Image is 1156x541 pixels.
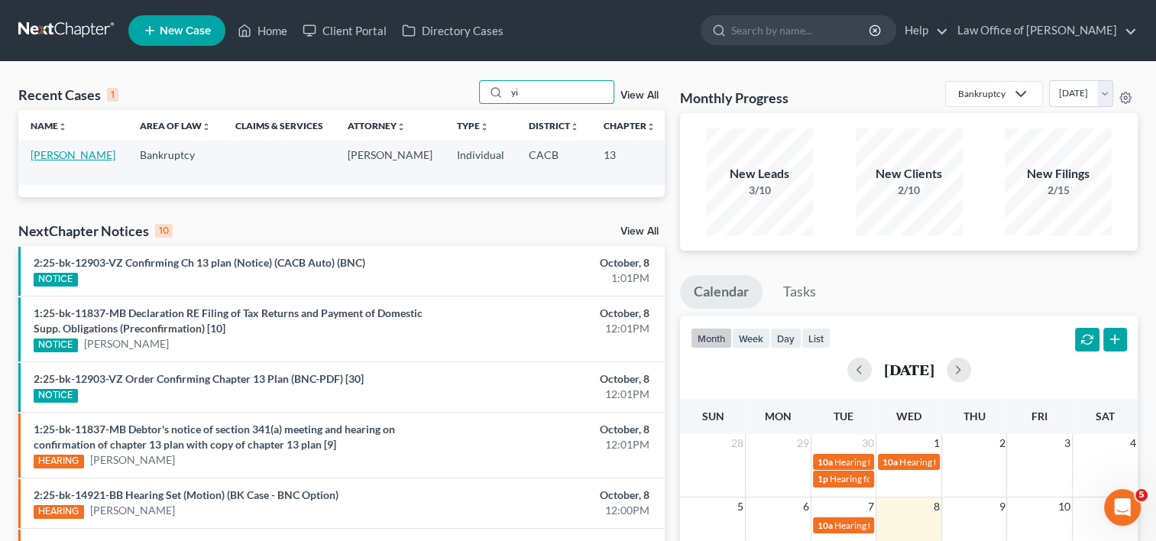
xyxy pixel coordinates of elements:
div: 12:01PM [455,387,649,402]
i: unfold_more [480,122,489,131]
a: 2:25-bk-12903-VZ Order Confirming Chapter 13 Plan (BNC-PDF) [30] [34,372,364,385]
span: 28 [730,434,745,452]
span: 5 [736,497,745,516]
a: Client Portal [295,17,394,44]
a: Directory Cases [394,17,511,44]
a: [PERSON_NAME] [90,503,175,518]
div: 2/10 [856,183,963,198]
td: [PERSON_NAME] [335,141,445,184]
div: October, 8 [455,488,649,503]
th: Claims & Services [223,110,335,141]
span: 8 [932,497,941,516]
div: HEARING [34,455,84,468]
button: day [770,328,801,348]
h2: [DATE] [884,361,934,377]
span: 3 [1063,434,1072,452]
a: Home [230,17,295,44]
div: New Leads [706,165,813,183]
span: Sat [1096,410,1115,423]
div: NextChapter Notices [18,222,173,240]
span: Fri [1031,410,1048,423]
a: Law Office of [PERSON_NAME] [950,17,1137,44]
td: Bankruptcy [128,141,223,184]
i: unfold_more [570,122,579,131]
div: NOTICE [34,273,78,287]
span: 30 [860,434,876,452]
iframe: Intercom live chat [1104,489,1141,526]
div: NOTICE [34,339,78,352]
span: New Case [160,25,211,37]
a: Area of Lawunfold_more [140,120,211,131]
span: Tue [834,410,853,423]
input: Search by name... [507,81,614,103]
span: 10 [1057,497,1072,516]
span: Hearing for [PERSON_NAME] and [PERSON_NAME] [834,520,1044,531]
a: 2:25-bk-12903-VZ Confirming Ch 13 plan (Notice) (CACB Auto) (BNC) [34,256,365,269]
a: [PERSON_NAME] [84,336,169,351]
div: Bankruptcy [958,87,1005,100]
a: Districtunfold_more [529,120,579,131]
div: 3/10 [706,183,813,198]
span: Hearing for [PERSON_NAME] [830,473,949,484]
a: Chapterunfold_more [604,120,656,131]
span: 9 [997,497,1006,516]
a: [PERSON_NAME] [31,148,115,161]
span: 10a [882,456,898,468]
span: 5 [1135,489,1148,501]
div: Recent Cases [18,86,118,104]
a: Typeunfold_more [457,120,489,131]
a: 1:25-bk-11837-MB Debtor's notice of section 341(a) meeting and hearing on confirmation of chapter... [34,423,395,451]
span: 7 [866,497,876,516]
div: 12:01PM [455,437,649,452]
a: Nameunfold_more [31,120,67,131]
i: unfold_more [646,122,656,131]
span: 10a [818,520,833,531]
i: unfold_more [202,122,211,131]
div: 12:01PM [455,321,649,336]
span: 29 [795,434,811,452]
div: NOTICE [34,389,78,403]
i: unfold_more [58,122,67,131]
div: 10 [155,224,173,238]
td: 13 [591,141,668,184]
a: Attorneyunfold_more [348,120,406,131]
td: Individual [445,141,516,184]
a: Help [897,17,948,44]
span: 4 [1128,434,1138,452]
span: Hearing for [PERSON_NAME] [PERSON_NAME] [834,456,1027,468]
a: 1:25-bk-11837-MB Declaration RE Filing of Tax Returns and Payment of Domestic Supp. Obligations (... [34,306,423,335]
span: Sun [702,410,724,423]
span: Wed [896,410,921,423]
div: 1:01PM [455,270,649,286]
a: Tasks [769,275,830,309]
span: Hearing for [PERSON_NAME] [899,456,1018,468]
a: [PERSON_NAME] [90,452,175,468]
div: October, 8 [455,306,649,321]
a: Calendar [680,275,763,309]
span: 10a [818,456,833,468]
span: 1 [932,434,941,452]
span: Mon [765,410,792,423]
input: Search by name... [731,16,871,44]
div: October, 8 [455,371,649,387]
a: View All [620,90,659,101]
span: 6 [801,497,811,516]
span: 1p [818,473,828,484]
button: list [801,328,831,348]
td: CACB [516,141,591,184]
span: 2 [997,434,1006,452]
div: 2/15 [1005,183,1112,198]
button: month [691,328,732,348]
h3: Monthly Progress [680,89,788,107]
div: 12:00PM [455,503,649,518]
a: View All [620,226,659,237]
div: New Filings [1005,165,1112,183]
a: 2:25-bk-14921-BB Hearing Set (Motion) (BK Case - BNC Option) [34,488,338,501]
div: HEARING [34,505,84,519]
div: New Clients [856,165,963,183]
div: October, 8 [455,422,649,437]
span: Thu [963,410,986,423]
div: 1 [107,88,118,102]
i: unfold_more [397,122,406,131]
div: October, 8 [455,255,649,270]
